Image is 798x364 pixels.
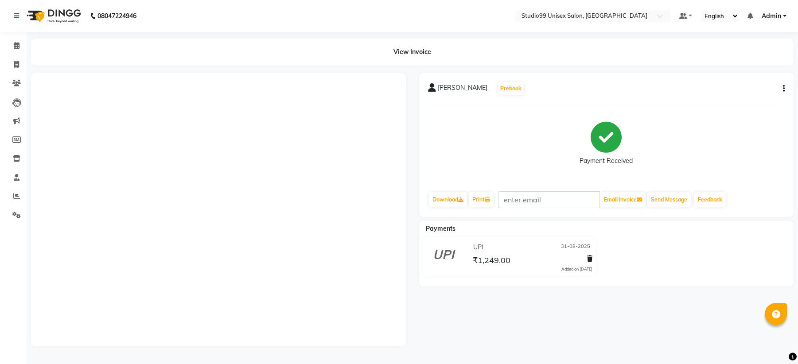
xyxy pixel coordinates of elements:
img: logo [23,4,83,28]
span: [PERSON_NAME] [438,83,487,96]
span: 31-08-2025 [561,243,590,252]
iframe: chat widget [761,329,789,355]
a: Download [429,192,467,207]
button: Prebook [498,82,524,95]
div: View Invoice [31,39,794,66]
span: Admin [762,12,781,21]
a: Feedback [694,192,726,207]
input: enter email [498,191,600,208]
a: Print [469,192,494,207]
span: ₹1,249.00 [473,255,510,267]
button: Email Invoice [600,192,646,207]
span: Payments [426,225,455,232]
b: 08047224946 [97,4,136,28]
span: UPI [473,243,483,252]
button: Send Message [647,192,691,207]
div: Added on [DATE] [561,266,592,272]
div: Payment Received [580,156,633,166]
